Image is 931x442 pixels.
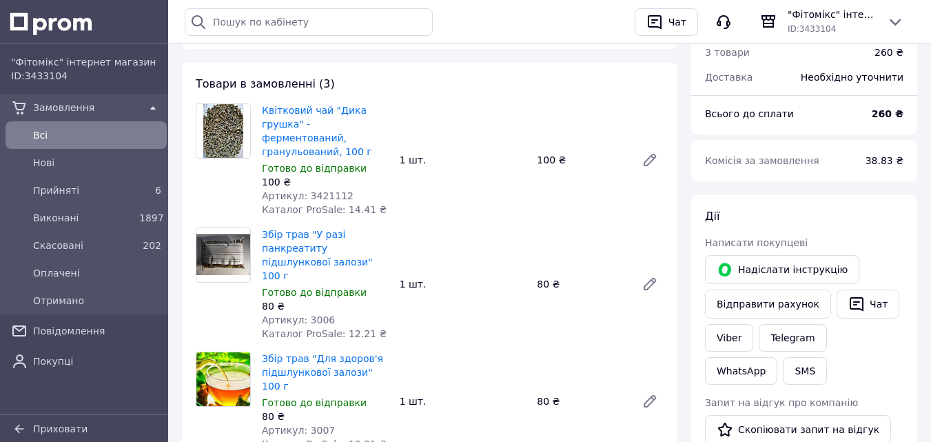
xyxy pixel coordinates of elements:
[139,212,164,223] span: 1897
[33,294,161,308] span: Отримано
[866,155,903,166] span: 38.83 ₴
[666,12,689,32] div: Чат
[262,287,367,298] span: Готово до відправки
[262,353,383,392] a: Збір трав "Для здоров'я підшлункової залози" 100 г
[705,290,831,319] button: Відправити рахунок
[196,77,335,90] span: Товари в замовленні (3)
[705,324,753,352] a: Viber
[262,175,389,189] div: 100 ₴
[11,55,161,69] span: "Фітомікс" інтернет магазин
[705,47,750,58] span: 3 товари
[262,204,387,215] span: Каталог ProSale: 14.41 ₴
[33,239,134,252] span: Скасовані
[262,299,389,313] div: 80 ₴
[531,392,631,411] div: 80 ₴
[33,354,161,368] span: Покупці
[196,234,250,275] img: Збір трав "У разі панкреатиту підшлункової залози" 100 г
[394,392,532,411] div: 1 шт.
[705,108,794,119] span: Всього до сплати
[143,240,161,251] span: 202
[705,210,719,223] span: Дії
[872,108,903,119] b: 260 ₴
[196,352,250,406] img: Збір трав "Для здоров'я підшлункової залози" 100 г
[705,237,808,248] span: Написати покупцеві
[636,270,664,298] a: Редагувати
[33,183,134,197] span: Прийняті
[394,274,532,294] div: 1 шт.
[792,62,912,92] div: Необхідно уточнити
[262,410,389,423] div: 80 ₴
[262,328,387,339] span: Каталог ProSale: 12.21 ₴
[33,324,161,338] span: Повідомлення
[531,274,631,294] div: 80 ₴
[33,266,161,280] span: Оплачені
[705,155,819,166] span: Комісія за замовлення
[185,8,433,36] input: Пошук по кабінету
[262,425,335,436] span: Артикул: 3007
[705,357,777,385] a: WhatsApp
[33,423,88,434] span: Приховати
[783,357,827,385] button: SMS
[837,290,899,319] button: Чат
[155,185,161,196] span: 6
[788,24,836,34] span: ID: 3433104
[33,156,161,170] span: Нові
[705,72,753,83] span: Доставка
[262,105,372,157] a: Квітковий чай "Дика грушка" - ферментований, гранульований, 100 г
[33,128,161,142] span: Всi
[11,70,68,81] span: ID: 3433104
[33,101,139,114] span: Замовлення
[705,255,859,284] button: Надіслати інструкцію
[636,146,664,174] a: Редагувати
[262,163,367,174] span: Готово до відправки
[262,229,373,281] a: Збір трав "У разі панкреатиту підшлункової залози" 100 г
[262,190,354,201] span: Артикул: 3421112
[531,150,631,170] div: 100 ₴
[33,211,134,225] span: Виконані
[874,46,903,59] div: 260 ₴
[705,397,858,408] span: Запит на відгук про компанію
[203,104,244,158] img: Квітковий чай "Дика грушка" - ферментований, гранульований, 100 г
[759,324,826,352] a: Telegram
[262,314,335,325] span: Артикул: 3006
[262,397,367,408] span: Готово до відправки
[394,150,532,170] div: 1 шт.
[788,8,876,21] span: "Фітомікс" інтернет магазин
[636,388,664,415] a: Редагувати
[635,8,698,36] button: Чат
